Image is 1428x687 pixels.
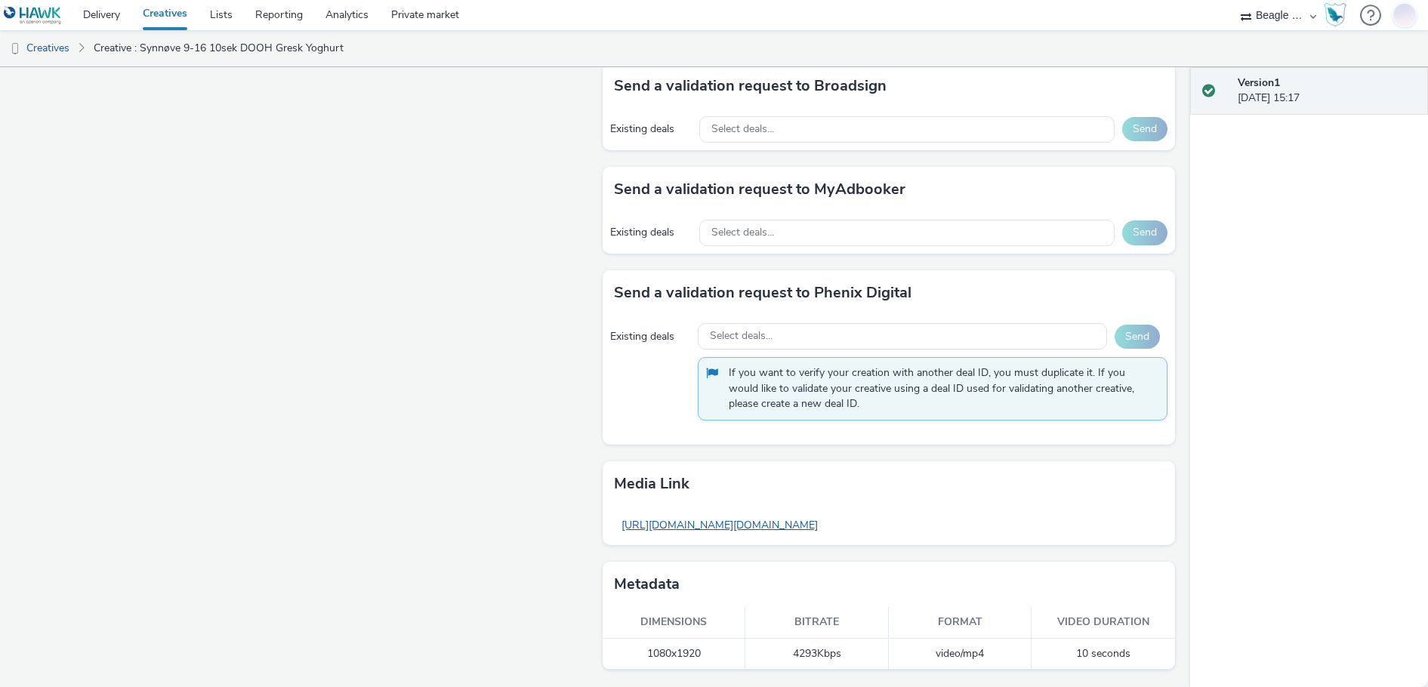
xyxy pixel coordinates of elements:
img: undefined Logo [4,6,62,25]
span: Select deals... [710,330,773,343]
div: Existing deals [610,225,692,240]
h3: Send a validation request to Broadsign [614,75,887,97]
a: [URL][DOMAIN_NAME][DOMAIN_NAME] [614,510,825,540]
strong: Version 1 [1238,75,1280,90]
img: dooh [8,42,23,57]
div: Existing deals [610,329,690,344]
h3: Send a validation request to Phenix Digital [614,282,911,304]
a: Creative : Synnøve 9-16 10sek DOOH Gresk Yoghurt [86,30,351,66]
span: Select deals... [711,123,774,136]
td: 10 seconds [1032,639,1174,670]
td: 4293 Kbps [745,639,888,670]
span: If you want to verify your creation with another deal ID, you must duplicate it. If you would lik... [729,365,1152,411]
h3: Send a validation request to MyAdbooker [614,178,905,201]
img: Hawk Academy [1324,3,1346,27]
th: Format [889,607,1032,638]
div: [DATE] 15:17 [1238,75,1416,106]
h3: Metadata [614,573,680,596]
th: Bitrate [745,607,888,638]
th: Video duration [1032,607,1174,638]
th: Dimensions [603,607,745,638]
span: Select deals... [711,226,774,239]
button: Send [1122,117,1167,141]
td: 1080x1920 [603,639,745,670]
div: Existing deals [610,122,692,137]
img: Jonas Bruzga [1393,1,1416,29]
button: Send [1115,325,1160,349]
h3: Media link [614,473,689,495]
a: Hawk Academy [1324,3,1352,27]
td: video/mp4 [889,639,1032,670]
button: Send [1122,220,1167,245]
